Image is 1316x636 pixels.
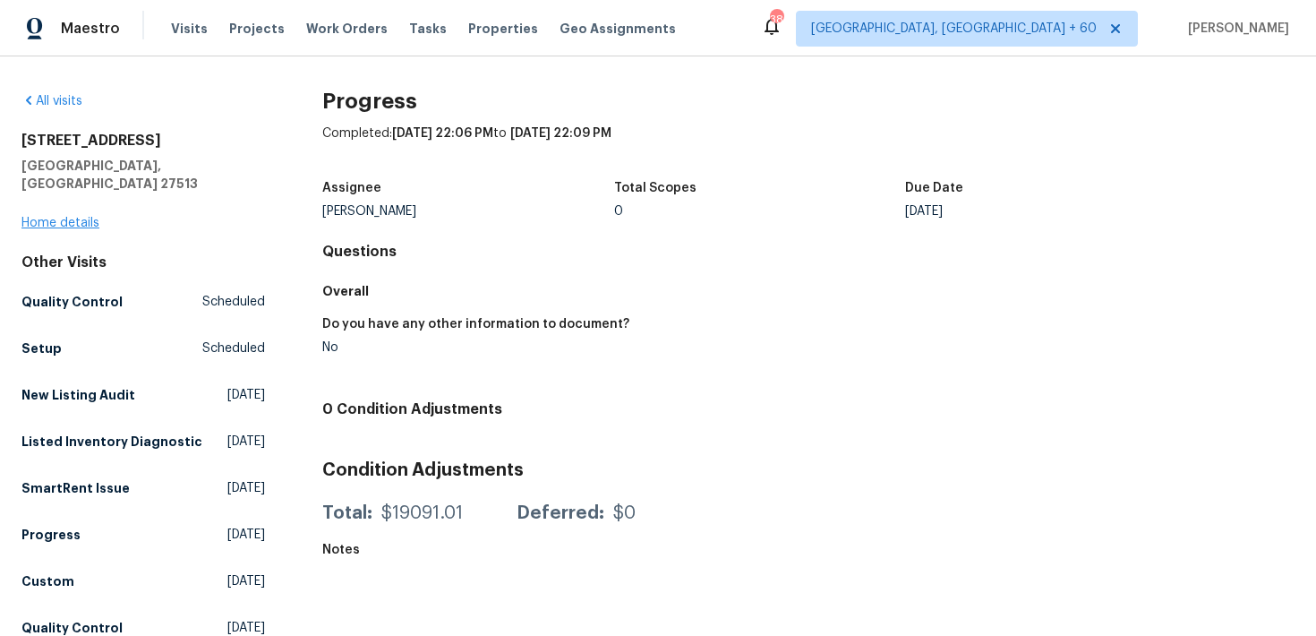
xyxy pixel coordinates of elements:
div: $19091.01 [381,504,463,522]
a: New Listing Audit[DATE] [21,379,265,411]
div: Total: [322,504,372,522]
h5: [GEOGRAPHIC_DATA], [GEOGRAPHIC_DATA] 27513 [21,157,265,193]
span: Geo Assignments [560,20,676,38]
a: Home details [21,217,99,229]
div: $0 [613,504,636,522]
span: [PERSON_NAME] [1181,20,1289,38]
span: Work Orders [306,20,388,38]
span: [DATE] [227,386,265,404]
span: Properties [468,20,538,38]
span: Maestro [61,20,120,38]
a: Listed Inventory Diagnostic[DATE] [21,425,265,458]
a: Quality ControlScheduled [21,286,265,318]
span: [DATE] [227,433,265,451]
span: Visits [171,20,208,38]
span: [DATE] [227,572,265,590]
h5: Assignee [322,182,381,194]
div: [PERSON_NAME] [322,205,614,218]
span: Tasks [409,22,447,35]
span: [DATE] 22:09 PM [510,127,611,140]
h5: Notes [322,544,360,556]
span: [DATE] [227,479,265,497]
a: SetupScheduled [21,332,265,365]
h5: Setup [21,339,62,357]
span: Scheduled [202,339,265,357]
div: 384 [770,11,782,29]
h5: Quality Control [21,293,123,311]
div: Other Visits [21,254,265,271]
h5: Total Scopes [614,182,696,194]
h3: Condition Adjustments [322,461,1295,479]
div: Completed: to [322,125,1295,171]
span: [DATE] 22:06 PM [392,127,493,140]
div: 0 [614,205,906,218]
span: Projects [229,20,285,38]
h2: [STREET_ADDRESS] [21,132,265,150]
h5: Progress [21,526,81,544]
h4: Questions [322,243,1295,261]
h2: Progress [322,92,1295,110]
h5: Overall [322,282,1295,300]
a: Progress[DATE] [21,519,265,551]
h4: 0 Condition Adjustments [322,400,1295,418]
h5: Do you have any other information to document? [322,318,629,331]
h5: Custom [21,572,74,590]
div: No [322,341,794,354]
div: Deferred: [517,504,604,522]
h5: Due Date [905,182,963,194]
span: Scheduled [202,293,265,311]
a: SmartRent Issue[DATE] [21,472,265,504]
h5: Listed Inventory Diagnostic [21,433,202,451]
span: [DATE] [227,526,265,544]
a: All visits [21,95,82,107]
div: [DATE] [905,205,1197,218]
h5: New Listing Audit [21,386,135,404]
h5: SmartRent Issue [21,479,130,497]
span: [GEOGRAPHIC_DATA], [GEOGRAPHIC_DATA] + 60 [811,20,1097,38]
a: Custom[DATE] [21,565,265,597]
